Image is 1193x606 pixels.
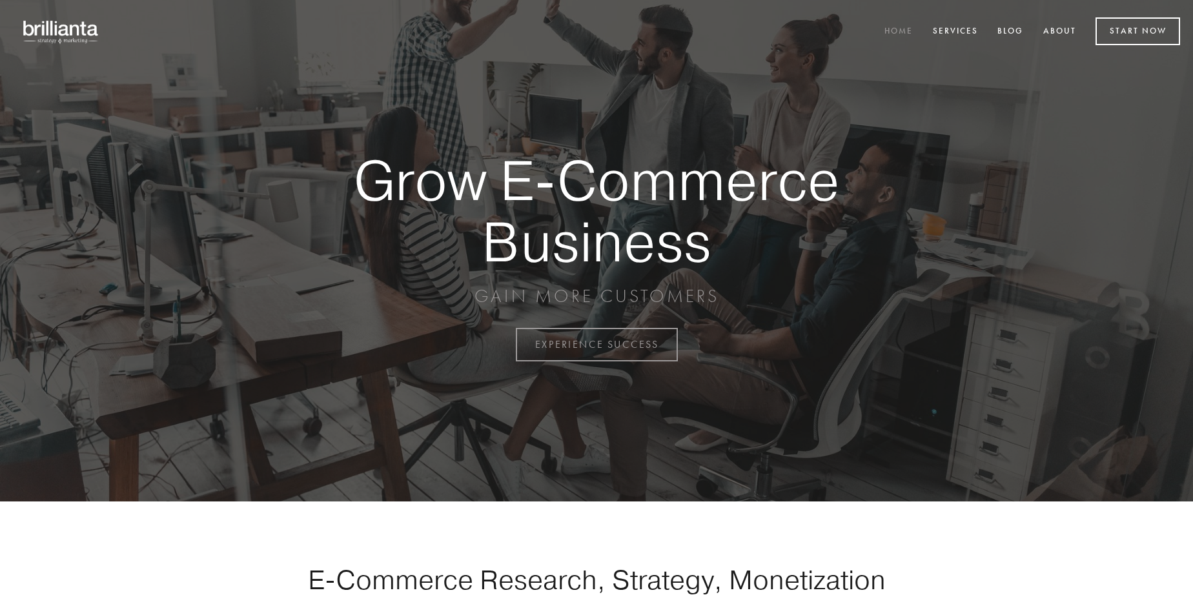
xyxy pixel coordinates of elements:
a: EXPERIENCE SUCCESS [516,328,678,361]
a: Home [876,21,921,43]
a: About [1035,21,1085,43]
strong: Grow E-Commerce Business [309,150,884,272]
a: Start Now [1096,17,1180,45]
p: GAIN MORE CUSTOMERS [309,285,884,308]
a: Blog [989,21,1032,43]
img: brillianta - research, strategy, marketing [13,13,110,50]
h1: E-Commerce Research, Strategy, Monetization [267,563,926,596]
a: Services [924,21,986,43]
